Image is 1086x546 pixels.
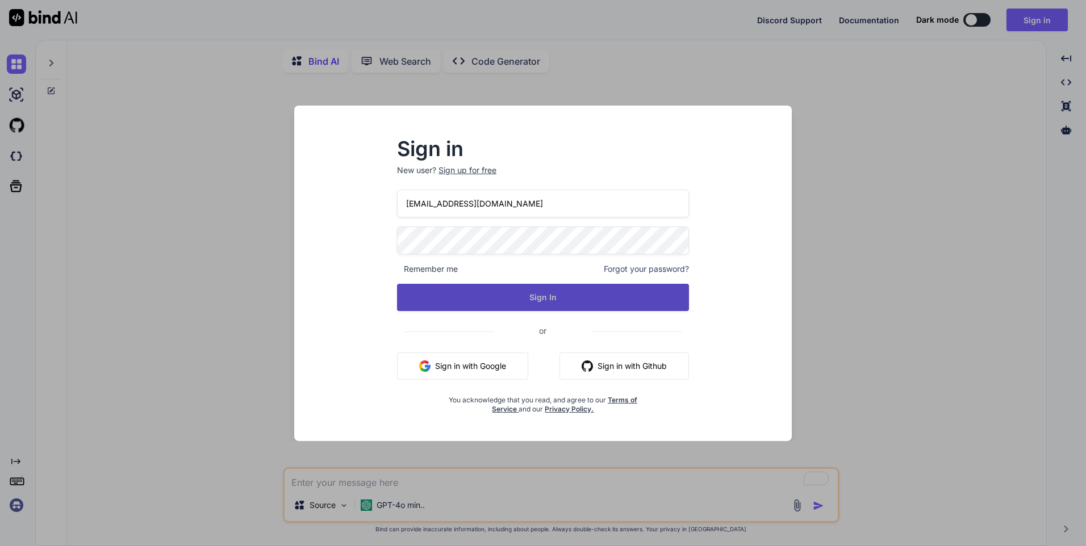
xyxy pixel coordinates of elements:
[397,165,689,190] p: New user?
[494,317,592,345] span: or
[438,165,496,176] div: Sign up for free
[397,190,689,217] input: Login or Email
[604,263,689,275] span: Forgot your password?
[582,360,593,372] img: github
[559,352,689,380] button: Sign in with Github
[492,396,637,413] a: Terms of Service
[397,352,528,380] button: Sign in with Google
[397,140,689,158] h2: Sign in
[446,389,641,414] div: You acknowledge that you read, and agree to our and our
[397,284,689,311] button: Sign In
[419,360,431,372] img: google
[545,405,594,413] a: Privacy Policy.
[397,263,458,275] span: Remember me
